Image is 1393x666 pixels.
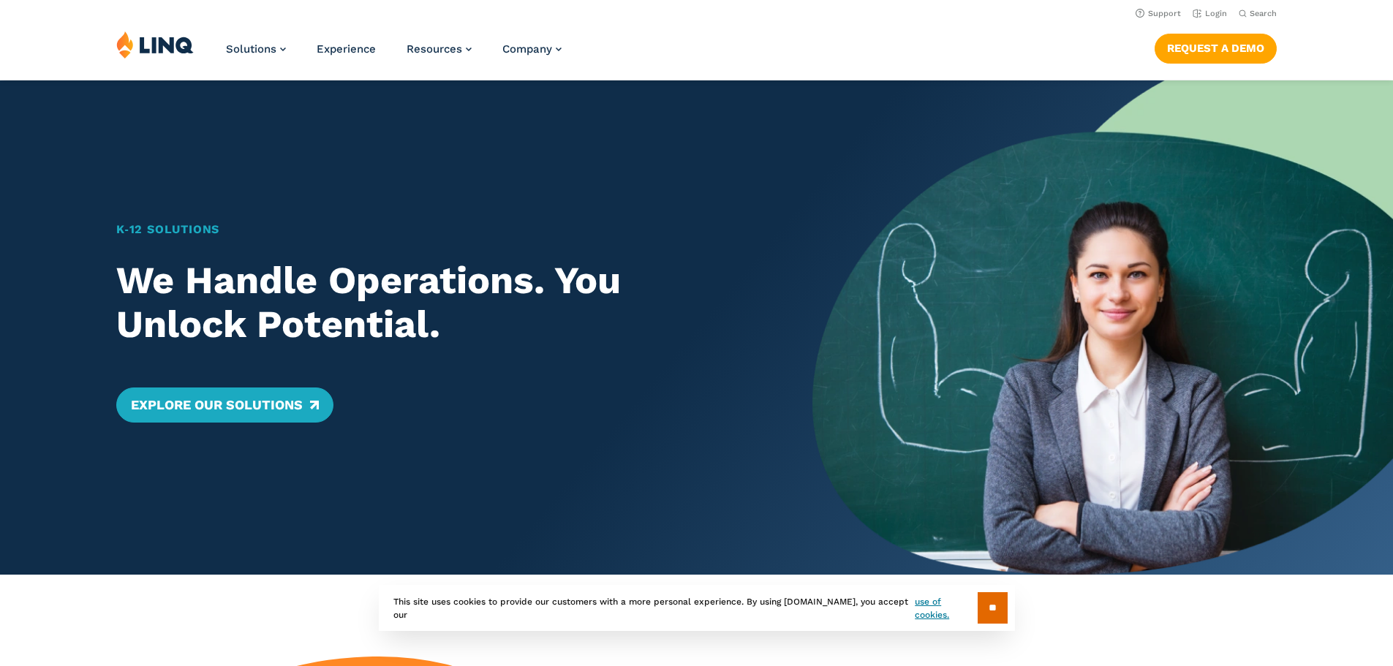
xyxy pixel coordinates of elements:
[379,585,1015,631] div: This site uses cookies to provide our customers with a more personal experience. By using [DOMAIN...
[812,80,1393,575] img: Home Banner
[407,42,462,56] span: Resources
[226,42,286,56] a: Solutions
[1155,34,1277,63] a: Request a Demo
[1250,9,1277,18] span: Search
[407,42,472,56] a: Resources
[915,595,977,621] a: use of cookies.
[116,221,756,238] h1: K‑12 Solutions
[116,259,756,347] h2: We Handle Operations. You Unlock Potential.
[116,31,194,58] img: LINQ | K‑12 Software
[1239,8,1277,19] button: Open Search Bar
[226,42,276,56] span: Solutions
[1193,9,1227,18] a: Login
[1155,31,1277,63] nav: Button Navigation
[226,31,562,79] nav: Primary Navigation
[502,42,562,56] a: Company
[1136,9,1181,18] a: Support
[502,42,552,56] span: Company
[317,42,376,56] a: Experience
[116,387,333,423] a: Explore Our Solutions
